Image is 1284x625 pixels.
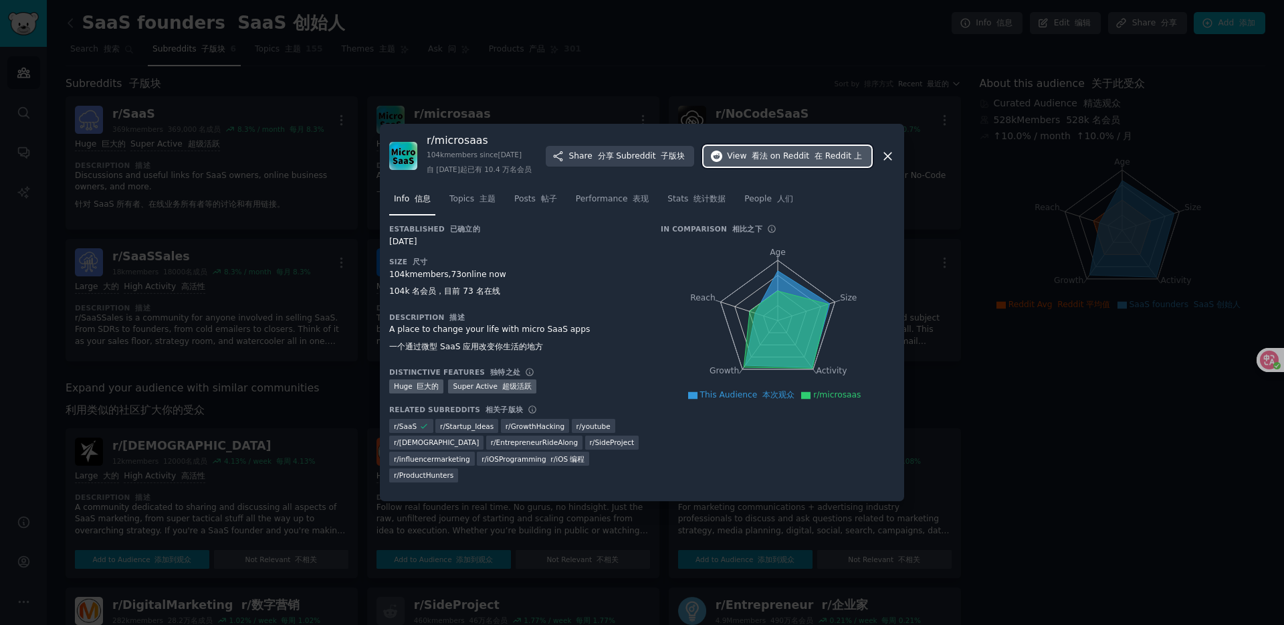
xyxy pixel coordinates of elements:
[486,406,523,414] font: 相关子版块
[616,151,685,163] span: Subreddit
[777,194,793,203] font: 人们
[817,366,847,375] tspan: Activity
[394,470,453,480] span: r/ ProductHunters
[389,224,642,234] h3: Established
[394,454,470,464] span: r/ influencermarketing
[598,151,614,161] font: 分享
[389,189,435,216] a: Info 信息
[449,313,465,321] font: 描述
[427,150,532,179] div: 104k members since [DATE]
[490,368,520,376] font: 独特之处
[479,194,496,203] font: 主题
[667,193,726,205] span: Stats
[770,248,786,257] tspan: Age
[389,142,417,170] img: microsaas
[427,133,532,147] h3: r/ microsaas
[389,379,443,393] div: Huge
[727,151,862,163] span: View
[417,382,439,390] font: 巨大的
[550,455,584,463] font: r/iOS 编程
[413,258,428,266] font: 尺寸
[815,151,862,161] font: 在 Reddit 上
[440,422,494,431] span: r/ Startup_Ideas
[546,146,695,167] button: Share 分享Subreddit 子版块
[427,165,532,173] font: 自 [DATE]起已有 10.4 万名会员
[590,438,635,447] span: r/ SideProject
[389,286,500,296] font: 104k 名会员，目前 73 名在线
[389,269,642,303] div: 104k members, 73 online now
[661,151,685,161] font: 子版块
[445,189,500,216] a: Topics 主题
[394,193,431,205] span: Info
[762,390,794,399] font: 本次观众
[710,366,739,375] tspan: Growth
[450,225,480,233] font: 已确立的
[541,194,557,203] font: 帖子
[571,189,653,216] a: Performance 表现
[514,193,557,205] span: Posts
[744,193,793,205] span: People
[449,193,496,205] span: Topics
[448,379,536,393] div: Super Active
[690,292,716,302] tspan: Reach
[389,312,642,322] h3: Description
[770,151,862,163] span: on Reddit
[732,225,762,233] font: 相比之下
[840,292,857,302] tspan: Size
[740,189,798,216] a: People 人们
[752,151,768,161] font: 看法
[389,367,520,377] h3: Distinctive Features
[415,194,431,203] font: 信息
[569,151,685,163] span: Share
[389,405,523,414] h3: Related Subreddits
[481,454,584,464] span: r/ iOSProgramming
[389,324,642,358] div: A place to change your life with micro SaaS apps
[704,146,871,167] button: View 看法on Reddit 在 Reddit 上
[693,194,726,203] font: 统计数据
[813,390,861,399] span: r/microsaas
[510,189,562,216] a: Posts 帖子
[491,438,578,447] span: r/ EntrepreneurRideAlong
[389,236,642,248] div: [DATE]
[506,422,564,431] span: r/ GrowthHacking
[502,382,532,390] font: 超级活跃
[661,224,762,234] h3: In Comparison
[576,422,611,431] span: r/ youtube
[576,193,649,205] span: Performance
[633,194,649,203] font: 表现
[389,342,543,351] font: 一个通过微型 SaaS 应用改变你生活的地方
[394,438,479,447] span: r/ [DEMOGRAPHIC_DATA]
[700,390,795,399] span: This Audience
[389,257,642,266] h3: Size
[663,189,730,216] a: Stats 统计数据
[394,422,417,431] span: r/ SaaS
